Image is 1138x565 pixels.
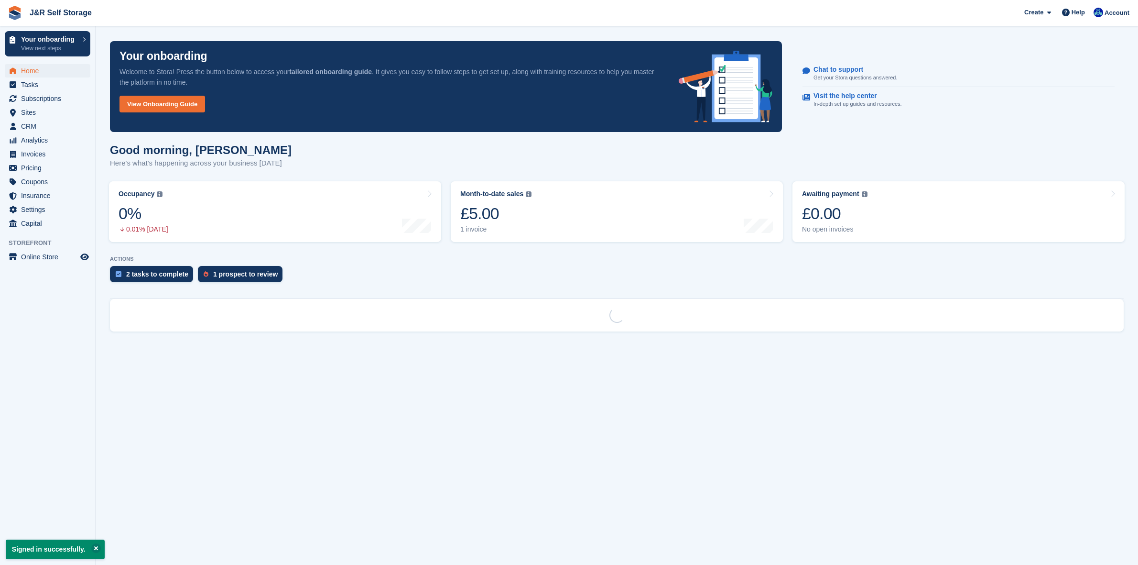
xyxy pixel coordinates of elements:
[21,64,78,78] span: Home
[116,271,121,277] img: task-75834270c22a3079a89374b754ae025e5fb1db73e45f91037f5363f120a921f8.svg
[213,270,278,278] div: 1 prospect to review
[21,120,78,133] span: CRM
[21,175,78,188] span: Coupons
[126,270,188,278] div: 2 tasks to complete
[119,190,154,198] div: Occupancy
[5,78,90,91] a: menu
[204,271,208,277] img: prospect-51fa495bee0391a8d652442698ab0144808aea92771e9ea1ae160a38d050c398.svg
[26,5,96,21] a: J&R Self Storage
[110,144,292,156] h1: Good morning, [PERSON_NAME]
[5,250,90,264] a: menu
[8,6,22,20] img: stora-icon-8386f47178a22dfd0bd8f6a31ec36ba5ce8667c1dd55bd0f319d3a0aa187defe.svg
[813,66,889,74] p: Chat to support
[5,203,90,216] a: menu
[119,51,207,62] p: Your onboarding
[21,106,78,119] span: Sites
[862,191,867,197] img: icon-info-grey-7440780725fd019a000dd9b08b2336e03edf1995a4989e88bcd33f0948082b44.svg
[679,51,772,122] img: onboarding-info-6c161a55d2c0e0a8cae90662b2fe09162a5109e8cc188191df67fb4f79e88e88.svg
[451,181,783,242] a: Month-to-date sales £5.00 1 invoice
[21,44,78,53] p: View next steps
[21,36,78,43] p: Your onboarding
[802,61,1115,87] a: Chat to support Get your Stora questions answered.
[813,92,894,100] p: Visit the help center
[119,66,663,88] p: Welcome to Stora! Press the button below to access your . It gives you easy to follow steps to ge...
[6,540,105,559] p: Signed in successfully.
[198,266,287,287] a: 1 prospect to review
[813,74,897,82] p: Get your Stora questions answered.
[5,106,90,119] a: menu
[110,266,198,287] a: 2 tasks to complete
[21,92,78,105] span: Subscriptions
[802,190,859,198] div: Awaiting payment
[802,87,1115,113] a: Visit the help center In-depth set up guides and resources.
[21,133,78,147] span: Analytics
[813,100,902,108] p: In-depth set up guides and resources.
[119,96,205,112] a: View Onboarding Guide
[5,64,90,78] a: menu
[289,68,372,76] strong: tailored onboarding guide
[1094,8,1103,17] img: Steve Revell
[21,161,78,175] span: Pricing
[109,181,441,242] a: Occupancy 0% 0.01% [DATE]
[526,191,531,197] img: icon-info-grey-7440780725fd019a000dd9b08b2336e03edf1995a4989e88bcd33f0948082b44.svg
[9,238,95,248] span: Storefront
[119,204,168,223] div: 0%
[110,158,292,169] p: Here's what's happening across your business [DATE]
[460,190,523,198] div: Month-to-date sales
[21,189,78,202] span: Insurance
[21,147,78,161] span: Invoices
[21,217,78,230] span: Capital
[21,203,78,216] span: Settings
[792,181,1125,242] a: Awaiting payment £0.00 No open invoices
[5,175,90,188] a: menu
[1072,8,1085,17] span: Help
[119,225,168,233] div: 0.01% [DATE]
[460,225,531,233] div: 1 invoice
[157,191,163,197] img: icon-info-grey-7440780725fd019a000dd9b08b2336e03edf1995a4989e88bcd33f0948082b44.svg
[802,204,867,223] div: £0.00
[5,189,90,202] a: menu
[1024,8,1043,17] span: Create
[1105,8,1129,18] span: Account
[5,147,90,161] a: menu
[21,250,78,264] span: Online Store
[460,204,531,223] div: £5.00
[5,217,90,230] a: menu
[110,256,1124,262] p: ACTIONS
[79,251,90,263] a: Preview store
[802,225,867,233] div: No open invoices
[21,78,78,91] span: Tasks
[5,120,90,133] a: menu
[5,133,90,147] a: menu
[5,31,90,56] a: Your onboarding View next steps
[5,92,90,105] a: menu
[5,161,90,175] a: menu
